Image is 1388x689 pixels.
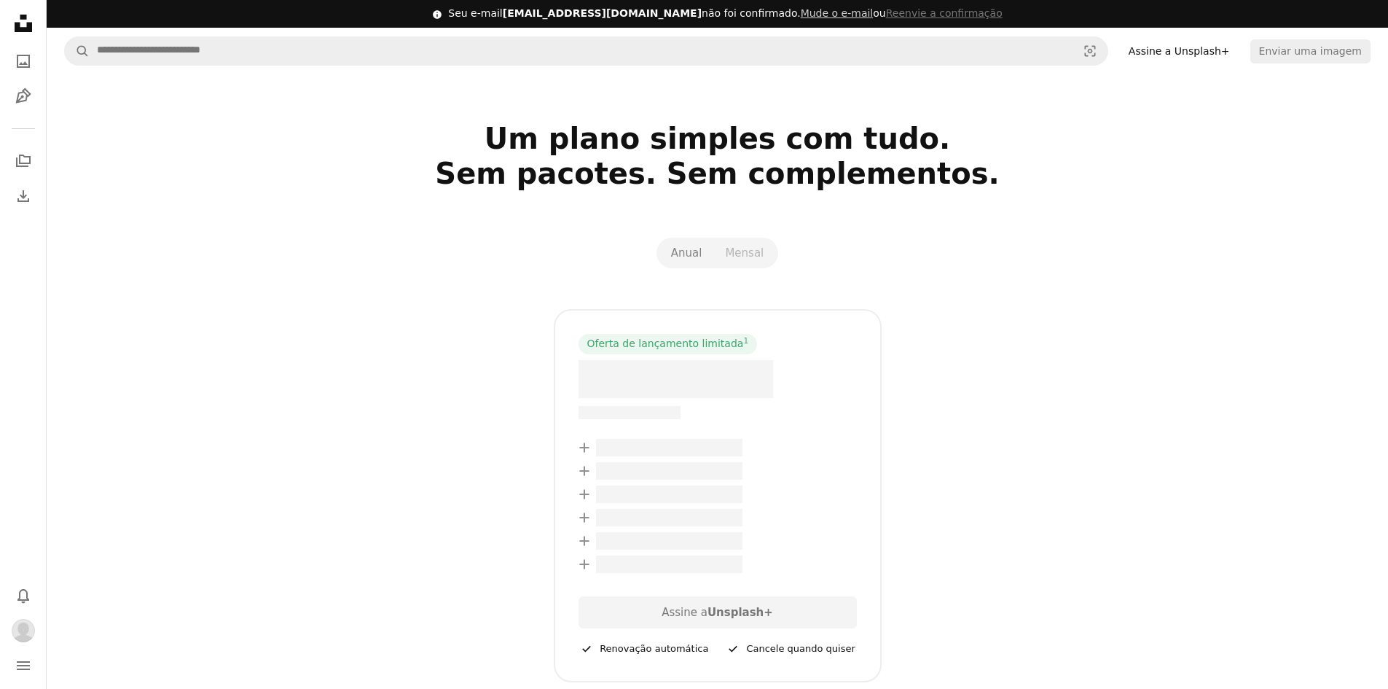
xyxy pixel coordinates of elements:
[579,596,857,628] div: Assine a
[596,556,742,573] span: – –––– –––– ––– ––– –––– ––––
[659,241,714,265] button: Anual
[579,334,758,354] div: Oferta de lançamento limitada
[12,619,35,642] img: Avatar do usuário Yago Santana
[9,616,38,645] button: Perfil
[740,337,751,351] a: 1
[1120,39,1239,63] a: Assine a Unsplash+
[726,640,855,658] div: Cancele quando quiser
[64,36,1108,66] form: Pesquise conteúdo visual em todo o site
[503,7,702,19] span: [EMAIL_ADDRESS][DOMAIN_NAME]
[743,336,748,345] sup: 1
[1250,39,1371,63] button: Enviar uma imagem
[713,241,775,265] button: Mensal
[9,581,38,610] button: Notificações
[596,462,742,480] span: – –––– –––– ––– ––– –––– ––––
[596,509,742,526] span: – –––– –––– ––– ––– –––– ––––
[579,640,708,658] div: Renovação automática
[1073,37,1107,65] button: Pesquisa visual
[9,651,38,680] button: Menu
[9,182,38,211] a: Histórico de downloads
[9,147,38,176] a: Coleções
[579,406,681,419] span: –– –––– –––– –––– ––
[9,82,38,111] a: Ilustrações
[65,37,90,65] button: Pesquise na Unsplash
[596,486,742,503] span: – –––– –––– ––– ––– –––– ––––
[801,7,874,19] a: Mude o e-mail
[248,121,1187,226] h2: Um plano simples com tudo. Sem pacotes. Sem complementos.
[886,7,1003,21] button: Reenvie a confirmação
[448,7,1002,21] div: Seu e-mail não foi confirmado.
[9,47,38,76] a: Fotos
[596,532,742,550] span: – –––– –––– ––– ––– –––– ––––
[9,9,38,41] a: Início — Unsplash
[596,439,742,456] span: – –––– –––– ––– ––– –––– ––––
[707,606,773,619] strong: Unsplash+
[579,360,774,398] span: – –––– ––––.
[801,7,1003,19] span: ou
